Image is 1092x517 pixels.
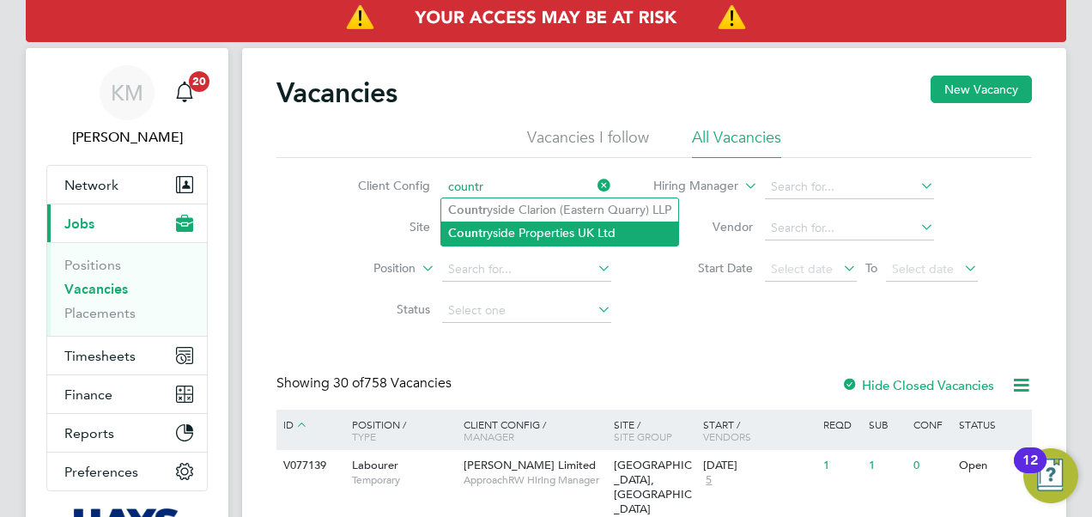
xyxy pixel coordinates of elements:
[46,127,208,148] span: Katie McPherson
[527,127,649,158] li: Vacancies I follow
[331,301,430,317] label: Status
[64,257,121,273] a: Positions
[331,178,430,193] label: Client Config
[909,410,954,439] div: Conf
[464,429,514,443] span: Manager
[64,305,136,321] a: Placements
[111,82,143,104] span: KM
[47,337,207,374] button: Timesheets
[64,348,136,364] span: Timesheets
[864,410,909,439] div: Sub
[47,166,207,204] button: Network
[892,261,954,277] span: Select date
[614,458,692,516] span: [GEOGRAPHIC_DATA], [GEOGRAPHIC_DATA]
[699,410,819,451] div: Start /
[703,429,751,443] span: Vendors
[442,175,611,199] input: Search for...
[464,473,605,487] span: ApproachRW Hiring Manager
[1023,448,1078,503] button: Open Resource Center, 12 new notifications
[64,177,118,193] span: Network
[352,473,455,487] span: Temporary
[64,216,94,232] span: Jobs
[317,260,416,277] label: Position
[703,459,815,473] div: [DATE]
[331,219,430,234] label: Site
[654,260,753,276] label: Start Date
[448,226,487,240] b: Countr
[442,299,611,323] input: Select one
[352,458,398,472] span: Labourer
[333,374,364,392] span: 30 of
[464,458,596,472] span: [PERSON_NAME] Limited
[352,429,376,443] span: Type
[640,178,738,195] label: Hiring Manager
[909,450,954,482] div: 0
[610,410,700,451] div: Site /
[279,450,339,482] div: V077139
[46,65,208,148] a: KM[PERSON_NAME]
[276,374,455,392] div: Showing
[955,450,1029,482] div: Open
[765,216,934,240] input: Search for...
[47,453,207,490] button: Preferences
[448,203,487,217] b: Countr
[1022,460,1038,483] div: 12
[459,410,610,451] div: Client Config /
[47,414,207,452] button: Reports
[442,258,611,282] input: Search for...
[819,450,864,482] div: 1
[189,71,209,92] span: 20
[64,281,128,297] a: Vacancies
[614,429,672,443] span: Site Group
[864,450,909,482] div: 1
[276,76,397,110] h2: Vacancies
[279,410,339,441] div: ID
[931,76,1032,103] button: New Vacancy
[441,198,678,222] li: yside Clarion (Eastern Quarry) LLP
[860,257,883,279] span: To
[47,242,207,336] div: Jobs
[339,410,459,451] div: Position /
[47,204,207,242] button: Jobs
[955,410,1029,439] div: Status
[841,377,994,393] label: Hide Closed Vacancies
[64,425,114,441] span: Reports
[167,65,202,120] a: 20
[441,222,678,245] li: yside Properties UK Ltd
[47,375,207,413] button: Finance
[654,219,753,234] label: Vendor
[703,473,714,488] span: 5
[64,464,138,480] span: Preferences
[692,127,781,158] li: All Vacancies
[765,175,934,199] input: Search for...
[333,374,452,392] span: 758 Vacancies
[819,410,864,439] div: Reqd
[64,386,112,403] span: Finance
[771,261,833,277] span: Select date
